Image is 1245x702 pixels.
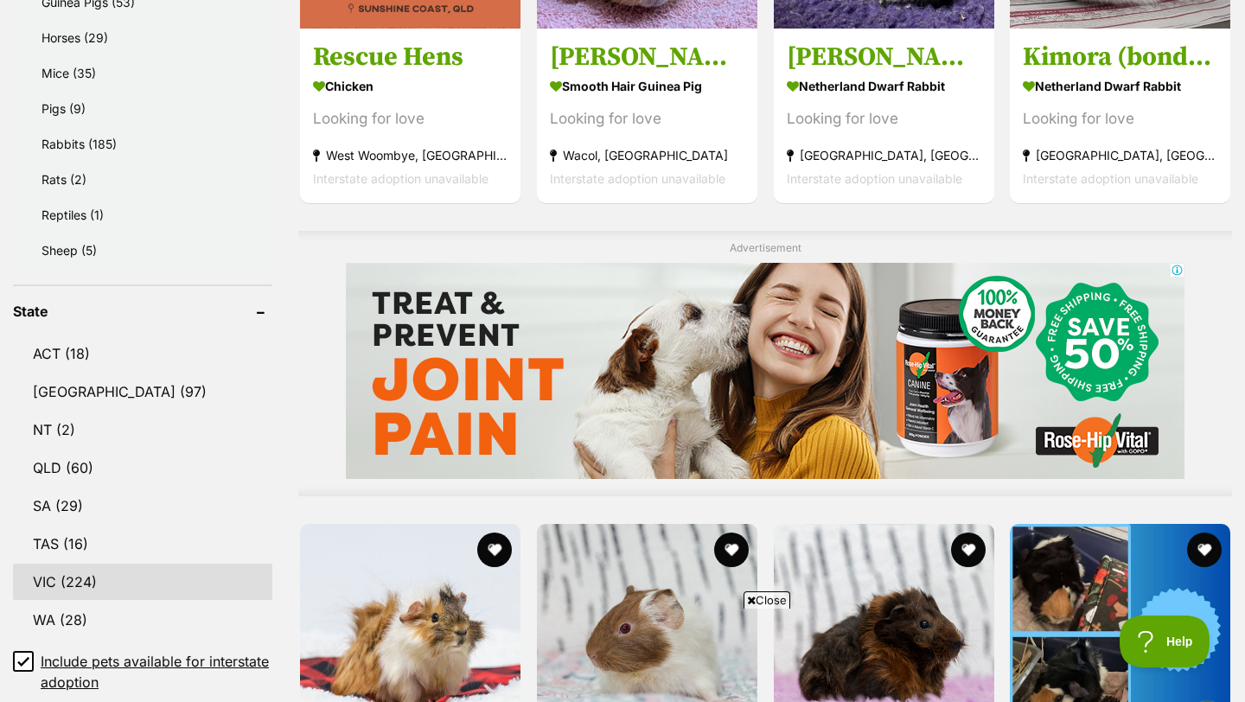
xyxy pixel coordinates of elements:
span: Close [744,591,790,609]
strong: Chicken [313,73,508,99]
a: SA (29) [13,488,272,524]
a: [PERSON_NAME] Smooth Hair Guinea Pig Looking for love Wacol, [GEOGRAPHIC_DATA] Interstate adoptio... [537,28,757,203]
button: favourite [1187,533,1222,567]
a: Reptiles (1) [22,198,272,232]
a: VIC (224) [13,564,272,600]
a: NT (2) [13,412,272,448]
a: TAS (16) [13,526,272,562]
a: Rats (2) [22,163,272,196]
iframe: Advertisement [203,616,1042,693]
span: Interstate adoption unavailable [1023,171,1198,186]
strong: West Woombye, [GEOGRAPHIC_DATA] [313,144,508,167]
a: WA (28) [13,602,272,638]
h3: [PERSON_NAME] (bonded To [GEOGRAPHIC_DATA]) [787,41,981,73]
a: [GEOGRAPHIC_DATA] (97) [13,373,272,410]
a: Sheep (5) [22,233,272,267]
strong: Wacol, [GEOGRAPHIC_DATA] [550,144,744,167]
a: [PERSON_NAME] (bonded To [GEOGRAPHIC_DATA]) Netherland Dwarf Rabbit Looking for love [GEOGRAPHIC_... [774,28,994,203]
button: favourite [477,533,512,567]
span: Interstate adoption unavailable [550,171,725,186]
div: Looking for love [550,107,744,131]
strong: Smooth Hair Guinea Pig [550,73,744,99]
a: Rabbits (185) [22,127,272,161]
div: Looking for love [1023,107,1217,131]
iframe: Advertisement [346,263,1184,479]
header: State [13,303,272,319]
div: Looking for love [313,107,508,131]
strong: Netherland Dwarf Rabbit [787,73,981,99]
a: Rescue Hens Chicken Looking for love West Woombye, [GEOGRAPHIC_DATA] Interstate adoption unavailable [300,28,520,203]
strong: [GEOGRAPHIC_DATA], [GEOGRAPHIC_DATA] [1023,144,1217,167]
h3: Kimora (bonded To [GEOGRAPHIC_DATA]) [1023,41,1217,73]
span: Interstate adoption unavailable [787,171,962,186]
a: Kimora (bonded To [GEOGRAPHIC_DATA]) Netherland Dwarf Rabbit Looking for love [GEOGRAPHIC_DATA], ... [1010,28,1230,203]
h3: Rescue Hens [313,41,508,73]
div: Advertisement [298,231,1232,496]
span: Include pets available for interstate adoption [41,651,272,692]
button: favourite [950,533,985,567]
a: Pigs (9) [22,92,272,125]
a: Horses (29) [22,21,272,54]
strong: [GEOGRAPHIC_DATA], [GEOGRAPHIC_DATA] [787,144,981,167]
a: Include pets available for interstate adoption [13,651,272,692]
h3: [PERSON_NAME] [550,41,744,73]
a: QLD (60) [13,450,272,486]
strong: Netherland Dwarf Rabbit [1023,73,1217,99]
button: favourite [714,533,749,567]
div: Looking for love [787,107,981,131]
span: Interstate adoption unavailable [313,171,488,186]
a: ACT (18) [13,335,272,372]
a: Mice (35) [22,56,272,90]
iframe: Help Scout Beacon - Open [1120,616,1210,667]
